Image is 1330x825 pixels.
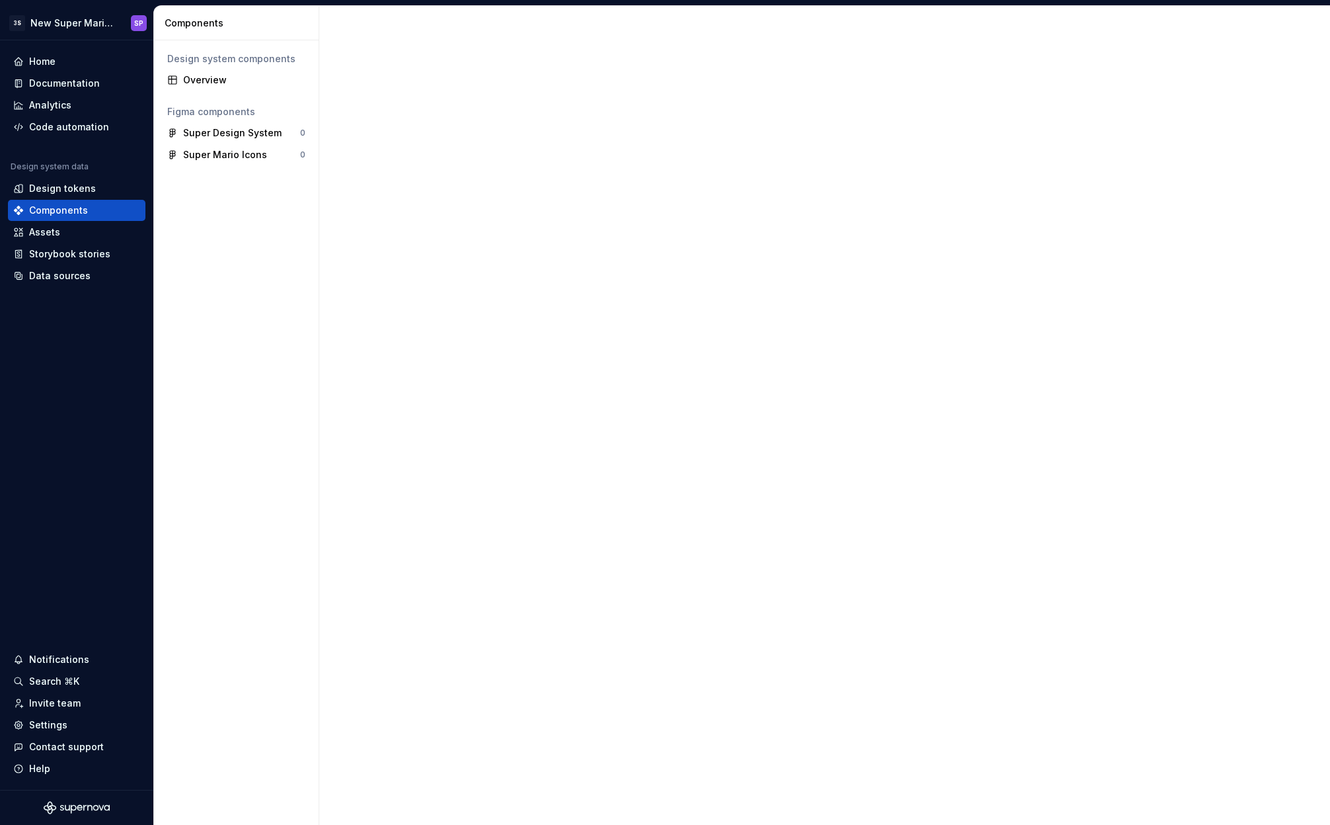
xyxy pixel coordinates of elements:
[29,762,50,775] div: Help
[29,77,100,90] div: Documentation
[8,116,145,138] a: Code automation
[183,73,305,87] div: Overview
[11,161,89,172] div: Design system data
[29,697,81,710] div: Invite team
[162,122,311,144] a: Super Design System0
[162,69,311,91] a: Overview
[8,51,145,72] a: Home
[29,718,67,732] div: Settings
[183,148,267,161] div: Super Mario Icons
[29,120,109,134] div: Code automation
[29,675,79,688] div: Search ⌘K
[44,801,110,814] svg: Supernova Logo
[162,144,311,165] a: Super Mario Icons0
[167,52,305,65] div: Design system components
[8,758,145,779] button: Help
[8,243,145,265] a: Storybook stories
[8,693,145,714] a: Invite team
[8,671,145,692] button: Search ⌘K
[29,247,110,261] div: Storybook stories
[3,9,151,37] button: 3SNew Super Mario Design SystemSP
[30,17,115,30] div: New Super Mario Design System
[183,126,282,140] div: Super Design System
[8,178,145,199] a: Design tokens
[29,182,96,195] div: Design tokens
[300,150,305,160] div: 0
[167,105,305,118] div: Figma components
[8,222,145,243] a: Assets
[29,99,71,112] div: Analytics
[9,15,25,31] div: 3S
[8,649,145,670] button: Notifications
[8,95,145,116] a: Analytics
[8,715,145,736] a: Settings
[29,204,88,217] div: Components
[134,18,143,28] div: SP
[29,653,89,666] div: Notifications
[29,269,91,282] div: Data sources
[165,17,313,30] div: Components
[8,736,145,758] button: Contact support
[29,55,56,68] div: Home
[300,128,305,138] div: 0
[29,226,60,239] div: Assets
[29,740,104,754] div: Contact support
[8,73,145,94] a: Documentation
[8,200,145,221] a: Components
[8,265,145,286] a: Data sources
